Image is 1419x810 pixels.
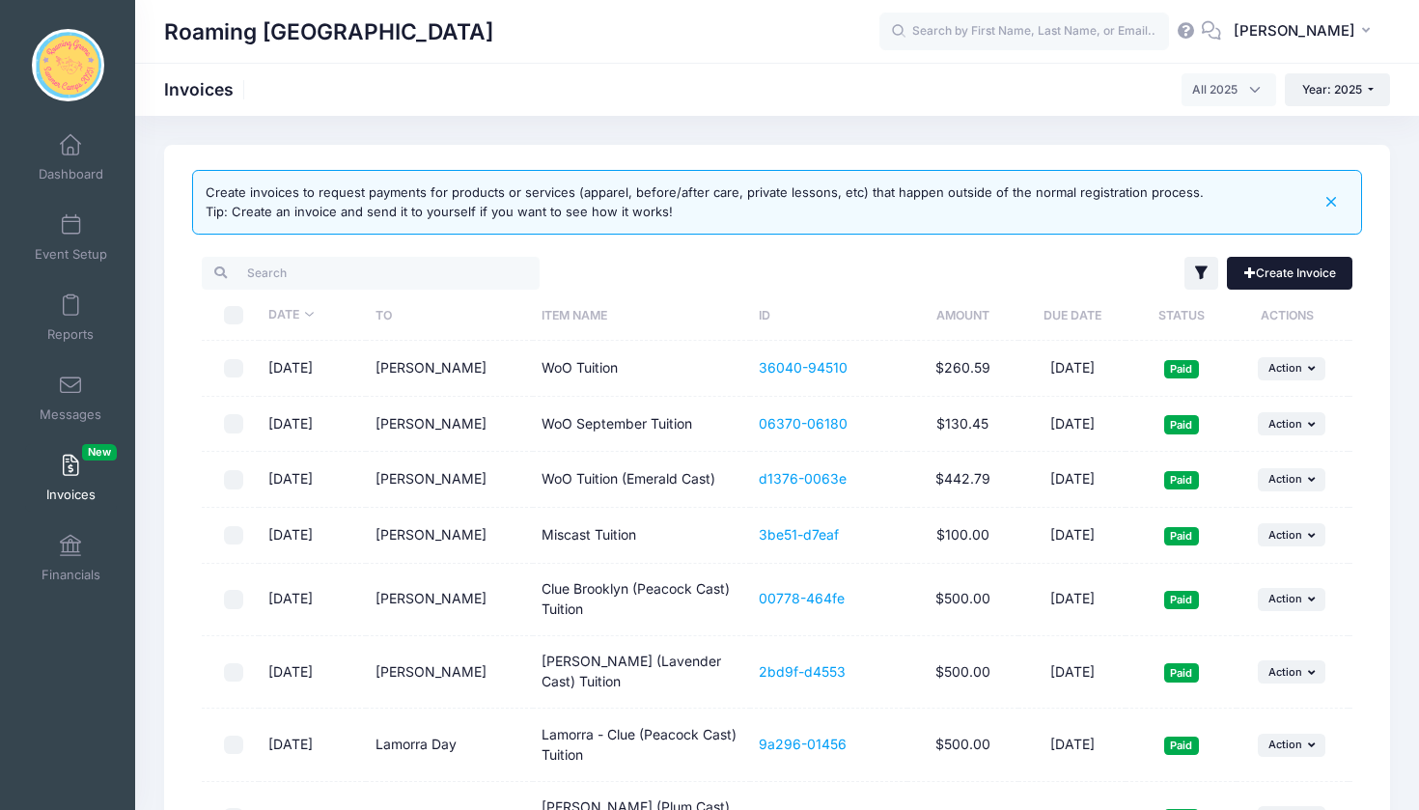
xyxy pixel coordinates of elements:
th: Due Date: activate to sort column ascending [1018,290,1127,341]
button: Action [1258,468,1325,491]
span: Messages [40,406,101,423]
td: [DATE] [259,452,367,508]
td: [DATE] [259,636,367,709]
span: Action [1268,472,1302,486]
a: 2bd9f-d4553 [759,663,846,680]
th: Item Name: activate to sort column ascending [533,290,750,341]
input: Search by First Name, Last Name, or Email... [879,13,1169,51]
a: 36040-94510 [759,359,848,376]
span: New [82,444,117,461]
span: Reports [47,326,94,343]
span: All 2025 [1192,81,1238,98]
span: Action [1268,738,1302,751]
td: Lamorra Day [366,709,532,781]
img: Roaming Gnome Theatre [32,29,104,101]
td: $100.00 [907,508,1018,564]
a: Dashboard [25,124,117,191]
span: Action [1268,592,1302,605]
span: Paid [1164,527,1199,545]
td: [PERSON_NAME] [366,508,532,564]
td: [DATE] [259,564,367,636]
button: Action [1258,523,1325,546]
td: [PERSON_NAME] (Lavender Cast) Tuition [533,636,750,709]
span: Action [1268,361,1302,375]
td: WoO Tuition [533,341,750,397]
a: 9a296-01456 [759,736,847,752]
td: [PERSON_NAME] [366,341,532,397]
td: [DATE] [1018,564,1127,636]
span: Paid [1164,415,1199,433]
h1: Invoices [164,79,250,99]
div: Create invoices to request payments for products or services (apparel, before/after care, private... [206,183,1204,221]
td: $260.59 [907,341,1018,397]
span: Paid [1164,360,1199,378]
th: To: activate to sort column ascending [366,290,532,341]
a: 3be51-d7eaf [759,526,839,543]
span: Action [1268,417,1302,431]
span: Action [1268,665,1302,679]
span: Dashboard [39,166,103,182]
span: All 2025 [1182,73,1276,106]
td: [DATE] [1018,709,1127,781]
button: Action [1258,412,1325,435]
a: 06370-06180 [759,415,848,432]
td: [DATE] [1018,452,1127,508]
th: Status: activate to sort column ascending [1126,290,1237,341]
td: Miscast Tuition [533,508,750,564]
span: Year: 2025 [1302,82,1362,97]
td: WoO Tuition (Emerald Cast) [533,452,750,508]
button: Year: 2025 [1285,73,1390,106]
td: [DATE] [1018,508,1127,564]
button: Action [1258,357,1325,380]
a: Create Invoice [1227,257,1352,290]
td: Clue Brooklyn (Peacock Cast) Tuition [533,564,750,636]
button: Action [1258,660,1325,684]
a: Reports [25,284,117,351]
a: Event Setup [25,204,117,271]
span: Invoices [46,487,96,503]
td: [PERSON_NAME] [366,564,532,636]
input: Search [202,257,540,290]
th: Date: activate to sort column ascending [259,290,367,341]
span: Paid [1164,471,1199,489]
a: Financials [25,524,117,592]
span: [PERSON_NAME] [1234,20,1355,42]
span: Paid [1164,737,1199,755]
th: Amount: activate to sort column ascending [907,290,1018,341]
span: Paid [1164,591,1199,609]
td: WoO September Tuition [533,397,750,453]
td: [DATE] [1018,397,1127,453]
a: InvoicesNew [25,444,117,512]
span: Paid [1164,663,1199,682]
button: Action [1258,734,1325,757]
td: [DATE] [259,341,367,397]
td: [DATE] [259,397,367,453]
td: $442.79 [907,452,1018,508]
td: [DATE] [259,508,367,564]
a: Messages [25,364,117,432]
td: $130.45 [907,397,1018,453]
th: Actions [1237,290,1348,341]
span: Action [1268,528,1302,542]
td: $500.00 [907,564,1018,636]
td: [DATE] [259,709,367,781]
a: d1376-0063e [759,470,847,487]
a: 00778-464fe [759,590,845,606]
td: $500.00 [907,636,1018,709]
th: ID: activate to sort column ascending [750,290,907,341]
span: Financials [42,567,100,583]
button: Action [1258,588,1325,611]
td: [PERSON_NAME] [366,636,532,709]
span: Event Setup [35,246,107,263]
td: [DATE] [1018,636,1127,709]
button: [PERSON_NAME] [1221,10,1390,54]
h1: Roaming [GEOGRAPHIC_DATA] [164,10,493,54]
td: [DATE] [1018,341,1127,397]
td: [PERSON_NAME] [366,397,532,453]
td: $500.00 [907,709,1018,781]
td: Lamorra - Clue (Peacock Cast) Tuition [533,709,750,781]
td: [PERSON_NAME] [366,452,532,508]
